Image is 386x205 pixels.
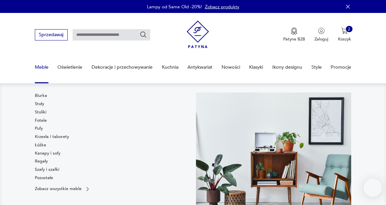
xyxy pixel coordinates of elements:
p: Zobacz wszystkie meble [35,187,82,191]
a: Biurka [35,93,47,99]
a: Kuchnia [162,56,178,79]
a: Ikona medaluPatyna B2B [283,28,305,42]
a: Style [311,56,322,79]
a: Krzesła i taborety [35,134,69,140]
p: Patyna B2B [283,36,305,42]
img: Ikona koszyka [341,28,348,34]
img: Patyna - sklep z meblami i dekoracjami vintage [187,18,209,50]
a: Pufy [35,125,43,131]
button: Patyna B2B [283,28,305,42]
a: Kanapy i sofy [35,150,60,156]
a: Pozostałe [35,175,53,181]
a: Klasyki [249,56,263,79]
img: Ikonka użytkownika [318,28,325,34]
button: Zaloguj [314,28,328,42]
a: Dekoracje i przechowywanie [92,56,153,79]
a: Stoły [35,101,44,107]
a: Łóżka [35,142,46,148]
p: Koszyk [338,36,351,42]
img: Ikona medalu [291,28,297,35]
a: Oświetlenie [57,56,82,79]
a: Promocje [331,56,351,79]
a: Zobacz produkty [205,4,239,10]
a: Szafy i szafki [35,167,59,172]
a: Ikony designu [272,56,302,79]
p: Lampy od Same Old -20%! [147,4,202,10]
iframe: Smartsupp widget button [363,178,382,197]
a: Meble [35,56,48,79]
div: 2 [346,26,353,33]
a: Nowości [222,56,240,79]
a: Stoliki [35,109,46,115]
a: Regały [35,158,48,164]
p: Zaloguj [314,36,328,42]
button: 2Koszyk [338,28,351,42]
a: Zobacz wszystkie meble [35,186,91,192]
button: Szukaj [140,31,147,38]
button: Sprzedawaj [35,29,68,40]
a: Fotele [35,117,47,123]
a: Antykwariat [187,56,212,79]
a: Sprzedawaj [35,33,68,37]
